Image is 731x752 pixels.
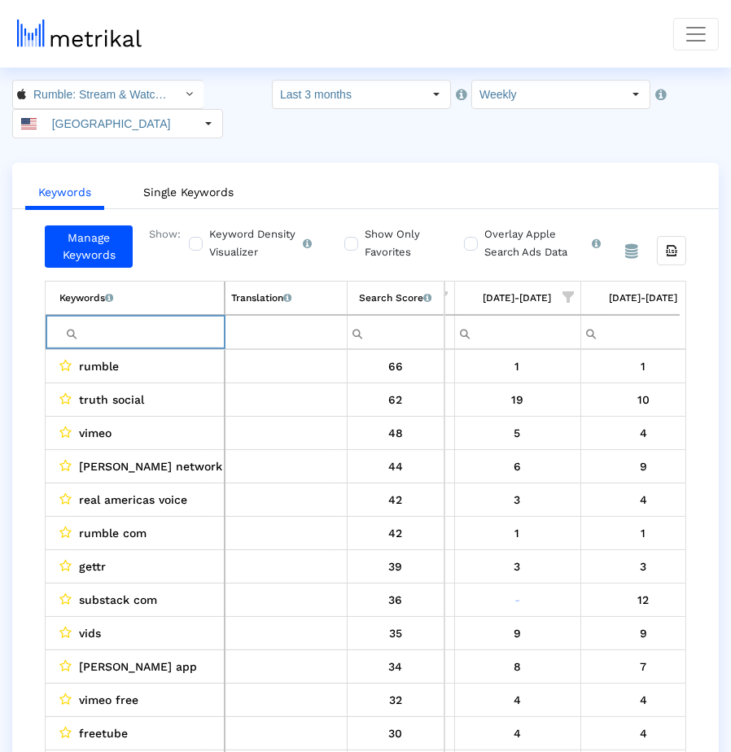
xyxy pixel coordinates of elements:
[79,422,112,444] span: vimeo
[353,456,439,477] div: 44
[130,177,247,208] a: Single Keywords
[79,656,197,677] span: [PERSON_NAME] app
[17,20,142,47] img: metrical-logo-light.png
[79,689,138,710] span: vimeo free
[587,556,701,577] div: 9/13/25
[587,656,701,677] div: 9/13/25
[79,489,187,510] span: real americas voice
[79,623,101,644] span: vids
[348,319,444,346] input: Filter cell
[353,556,439,577] div: 39
[353,689,439,710] div: 32
[176,81,204,108] div: Select
[454,315,580,348] td: Filter cell
[79,723,128,744] span: freetube
[361,225,432,261] label: Show Only Favorites
[353,522,439,544] div: 42
[359,287,431,308] div: Search Score
[225,282,347,315] td: Column Translation
[610,287,678,308] div: 09/07/25-09/13/25
[587,422,701,444] div: 9/13/25
[587,689,701,710] div: 9/13/25
[461,689,575,710] div: 9/6/25
[461,556,575,577] div: 9/6/25
[461,356,575,377] div: 9/6/25
[587,623,701,644] div: 9/13/25
[461,723,575,744] div: 9/6/25
[587,522,701,544] div: 9/13/25
[79,556,106,577] span: gettr
[353,656,439,677] div: 34
[205,225,312,261] label: Keyword Density Visualizer
[461,489,575,510] div: 9/6/25
[353,623,439,644] div: 35
[622,81,650,108] div: Select
[461,623,575,644] div: 9/6/25
[46,315,225,349] td: Filter cell
[437,291,449,303] span: Show filter options for column '08/24/25-08/30/25'
[79,389,144,410] span: truth social
[353,422,439,444] div: 48
[79,522,147,544] span: rumble com
[484,287,552,308] div: [DATE]-[DATE]
[225,315,347,349] td: Filter cell
[480,225,601,261] label: Overlay Apple Search Ads Data
[45,225,133,268] a: Manage Keywords
[657,236,686,265] div: Export all data
[353,389,439,410] div: 62
[461,522,575,544] div: 9/6/25
[195,110,222,138] div: Select
[347,282,444,315] td: Column Search Score
[580,315,707,348] td: Filter cell
[587,489,701,510] div: 9/13/25
[353,589,439,610] div: 36
[581,318,707,345] input: Filter cell
[353,489,439,510] div: 42
[353,723,439,744] div: 30
[461,656,575,677] div: 9/6/25
[225,319,347,346] input: Filter cell
[587,389,701,410] div: 9/13/25
[59,319,224,346] input: Filter cell
[231,287,291,308] div: Translation
[25,177,104,210] a: Keywords
[461,456,575,477] div: 9/6/25
[422,81,450,108] div: Select
[454,282,580,315] td: Column 08/31/25-09/06/25
[580,282,707,315] td: Column 09/07/25-09/13/25
[79,456,222,477] span: [PERSON_NAME] network
[587,456,701,477] div: 9/13/25
[353,356,439,377] div: 66
[46,282,225,315] td: Column Keyword
[79,356,119,377] span: rumble
[673,18,719,50] button: Toggle navigation
[461,422,575,444] div: 9/6/25
[587,723,701,744] div: 9/13/25
[563,291,575,303] span: Show filter options for column '08/31/25-09/06/25'
[587,589,701,610] div: 9/13/25
[79,589,157,610] span: substack com
[133,225,181,268] div: Show:
[587,356,701,377] div: 9/13/25
[59,287,113,308] div: Keywords
[461,389,575,410] div: 9/6/25
[461,589,575,610] div: 9/6/25
[347,315,444,349] td: Filter cell
[455,318,580,345] input: Filter cell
